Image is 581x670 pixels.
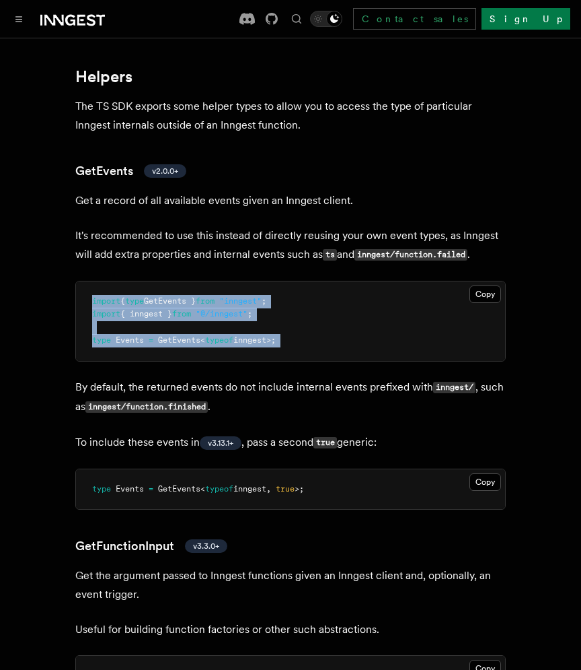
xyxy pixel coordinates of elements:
[208,438,233,448] span: v3.13.1+
[205,484,233,494] span: typeof
[205,335,233,345] span: typeof
[144,296,196,306] span: GetEvents }
[433,382,475,393] code: inngest/
[219,296,262,306] span: "inngest"
[288,11,305,27] button: Find something...
[247,309,252,319] span: ;
[196,309,247,319] span: "@/inngest"
[196,296,215,306] span: from
[310,11,342,27] button: Toggle dark mode
[200,484,205,494] span: <
[354,249,467,261] code: inngest/function.failed
[116,484,144,494] span: Events
[469,286,501,303] button: Copy
[233,335,276,345] span: inngest>;
[158,335,200,345] span: GetEvents
[149,335,153,345] span: =
[85,401,208,413] code: inngest/function.finished
[75,162,186,180] a: GetEventsv2.0.0+
[295,484,304,494] span: >;
[353,8,476,30] a: Contact sales
[75,378,506,417] p: By default, the returned events do not include internal events prefixed with , such as .
[92,484,111,494] span: type
[193,541,219,551] span: v3.3.0+
[120,296,125,306] span: {
[75,620,506,639] p: Useful for building function factories or other such abstractions.
[469,473,501,491] button: Copy
[11,11,27,27] button: Toggle navigation
[152,166,178,176] span: v2.0.0+
[481,8,570,30] a: Sign Up
[158,484,200,494] span: GetEvents
[92,309,120,319] span: import
[149,484,153,494] span: =
[75,433,506,453] p: To include these events in , pass a second generic:
[323,249,337,261] code: ts
[172,309,191,319] span: from
[116,335,144,345] span: Events
[125,296,144,306] span: type
[120,309,172,319] span: { inngest }
[233,484,266,494] span: inngest
[75,537,227,556] a: GetFunctionInputv3.3.0+
[75,67,132,86] a: Helpers
[266,484,271,494] span: ,
[92,335,111,345] span: type
[75,566,506,604] p: Get the argument passed to Inngest functions given an Inngest client and, optionally, an event tr...
[75,191,506,210] p: Get a record of all available events given an Inngest client.
[262,296,266,306] span: ;
[75,97,506,135] p: The TS SDK exports some helper types to allow you to access the type of particular Inngest intern...
[276,484,295,494] span: true
[313,437,337,448] code: true
[200,335,205,345] span: <
[92,296,120,306] span: import
[75,226,506,265] p: It's recommended to use this instead of directly reusing your own event types, as Inngest will ad...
